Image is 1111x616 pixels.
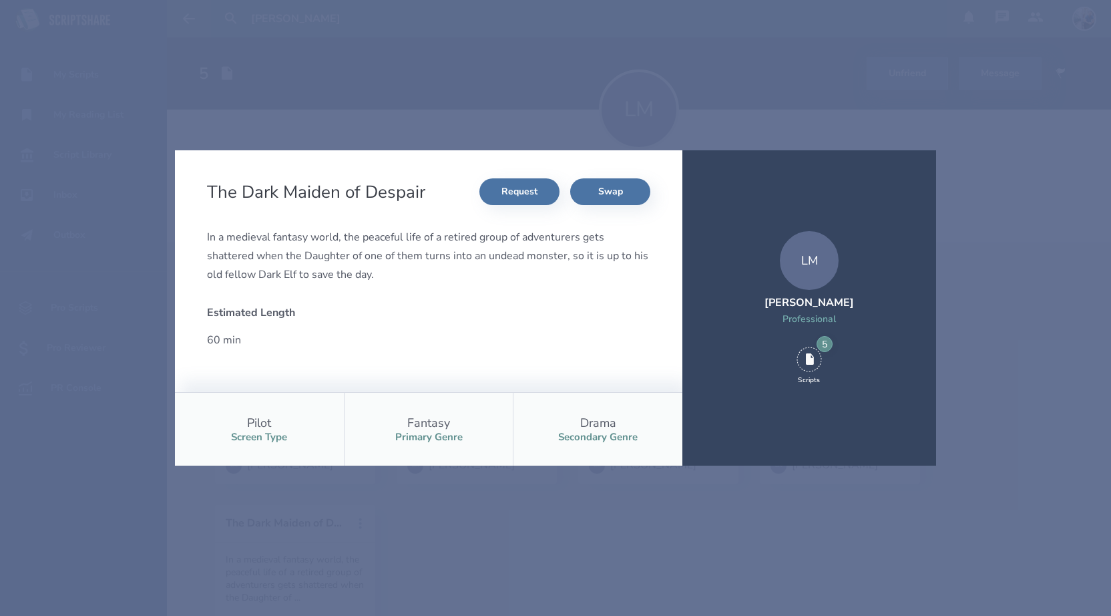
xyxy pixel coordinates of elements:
[817,336,833,352] div: 5
[764,313,854,325] div: Professional
[231,431,287,444] div: Screen Type
[558,431,638,444] div: Secondary Genre
[395,431,463,444] div: Primary Genre
[798,375,820,385] div: Scripts
[247,415,271,431] div: Pilot
[207,331,418,349] div: 60 min
[207,305,418,320] div: Estimated Length
[207,180,431,204] h2: The Dark Maiden of Despair
[479,178,560,205] button: Request
[407,415,450,431] div: Fantasy
[764,295,854,310] div: [PERSON_NAME]
[797,347,822,384] div: 5 Scripts
[570,178,650,205] button: Swap
[764,231,854,341] a: LM[PERSON_NAME]Professional
[207,228,650,284] div: In a medieval fantasy world, the peaceful life of a retired group of adventurers gets shattered w...
[780,231,839,290] div: LM
[580,415,616,431] div: Drama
